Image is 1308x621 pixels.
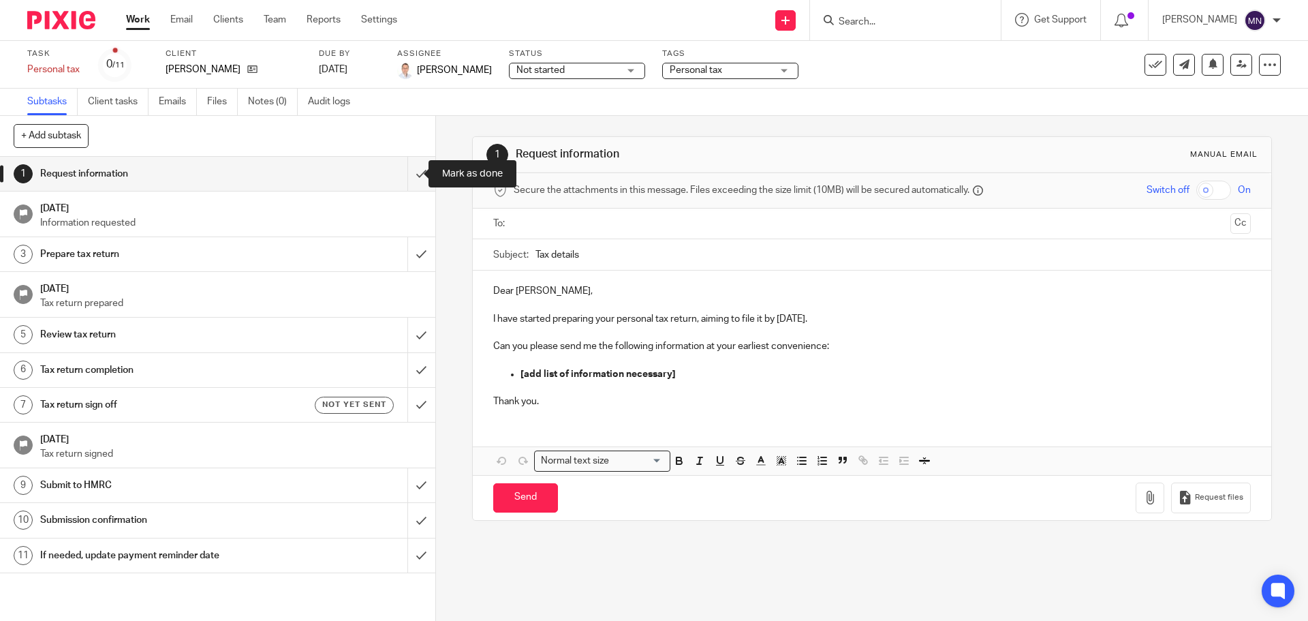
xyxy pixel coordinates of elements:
[27,89,78,115] a: Subtasks
[1171,483,1250,513] button: Request files
[213,13,243,27] a: Clients
[166,63,240,76] p: [PERSON_NAME]
[14,361,33,380] div: 6
[14,476,33,495] div: 9
[40,244,276,264] h1: Prepare tax return
[40,510,276,530] h1: Submission confirmation
[662,48,798,59] label: Tags
[14,325,33,344] div: 5
[40,279,422,296] h1: [DATE]
[14,245,33,264] div: 3
[397,63,414,79] img: accounting-firm-kent-will-wood-e1602855177279.jpg
[493,395,1250,408] p: Thank you.
[538,454,612,468] span: Normal text size
[40,395,276,415] h1: Tax return sign off
[493,339,1250,353] p: Can you please send me the following information at your earliest convenience:
[486,144,508,166] div: 1
[493,483,558,513] input: Send
[14,124,89,147] button: + Add subtask
[361,13,397,27] a: Settings
[1190,149,1258,160] div: Manual email
[493,248,529,262] label: Subject:
[14,546,33,565] div: 11
[514,183,969,197] span: Secure the attachments in this message. Files exceeding the size limit (10MB) will be secured aut...
[670,65,722,75] span: Personal tax
[493,217,508,230] label: To:
[14,511,33,530] div: 10
[493,312,1250,326] p: I have started preparing your personal tax return, aiming to file it by [DATE].
[307,13,341,27] a: Reports
[1244,10,1266,31] img: svg%3E
[112,61,125,69] small: /11
[27,11,95,29] img: Pixie
[322,399,386,410] span: Not yet sent
[397,48,492,59] label: Assignee
[534,451,670,472] div: Search for option
[613,454,662,468] input: Search for option
[40,447,422,461] p: Tax return signed
[88,89,149,115] a: Client tasks
[166,48,302,59] label: Client
[40,360,276,380] h1: Tax return completion
[319,65,347,74] span: [DATE]
[14,164,33,183] div: 1
[516,65,565,75] span: Not started
[1147,183,1189,197] span: Switch off
[159,89,197,115] a: Emails
[40,164,276,184] h1: Request information
[106,57,125,72] div: 0
[27,48,82,59] label: Task
[170,13,193,27] a: Email
[1238,183,1251,197] span: On
[520,369,676,379] strong: [add list of information necessary]
[14,395,33,414] div: 7
[126,13,150,27] a: Work
[308,89,360,115] a: Audit logs
[493,284,1250,298] p: Dear [PERSON_NAME],
[40,297,422,310] p: Tax return prepared
[509,48,645,59] label: Status
[40,198,422,215] h1: [DATE]
[1162,13,1237,27] p: [PERSON_NAME]
[319,48,380,59] label: Due by
[40,324,276,345] h1: Review tax return
[1230,213,1251,234] button: Cc
[837,16,960,29] input: Search
[40,545,276,566] h1: If needed, update payment reminder date
[1195,492,1243,503] span: Request files
[27,63,82,76] div: Personal tax
[516,147,901,162] h1: Request information
[264,13,286,27] a: Team
[248,89,298,115] a: Notes (0)
[40,216,422,230] p: Information requested
[40,429,422,446] h1: [DATE]
[207,89,238,115] a: Files
[1034,15,1087,25] span: Get Support
[40,475,276,496] h1: Submit to HMRC
[417,63,492,77] span: [PERSON_NAME]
